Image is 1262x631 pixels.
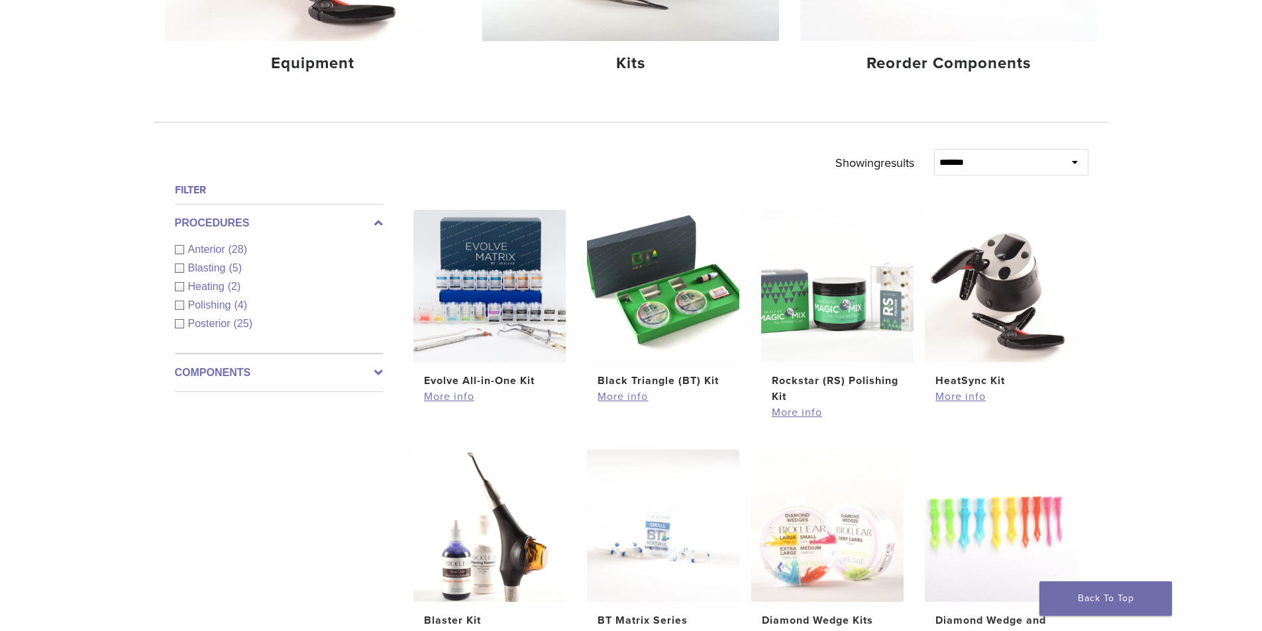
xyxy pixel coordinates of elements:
[228,281,241,292] span: (2)
[925,450,1077,602] img: Diamond Wedge and Long Diamond Wedge
[229,244,247,255] span: (28)
[229,262,242,273] span: (5)
[924,210,1078,389] a: HeatSync KitHeatSync Kit
[772,373,903,405] h2: Rockstar (RS) Polishing Kit
[413,450,566,602] img: Blaster Kit
[188,299,235,311] span: Polishing
[935,373,1067,389] h2: HeatSync Kit
[176,52,451,75] h4: Equipment
[424,612,555,628] h2: Blaster Kit
[413,210,566,362] img: Evolve All-in-One Kit
[424,373,555,389] h2: Evolve All-in-One Kit
[587,450,739,602] img: BT Matrix Series
[751,450,904,602] img: Diamond Wedge Kits
[188,281,228,292] span: Heating
[598,389,729,405] a: More info
[598,373,729,389] h2: Black Triangle (BT) Kit
[493,52,768,75] h4: Kits
[188,244,229,255] span: Anterior
[598,612,729,628] h2: BT Matrix Series
[762,612,893,628] h2: Diamond Wedge Kits
[413,450,567,628] a: Blaster KitBlaster Kit
[175,215,383,231] label: Procedures
[835,149,914,177] p: Showing results
[188,262,229,273] span: Blasting
[586,450,741,628] a: BT Matrix SeriesBT Matrix Series
[424,389,555,405] a: More info
[761,210,914,362] img: Rockstar (RS) Polishing Kit
[751,450,905,628] a: Diamond Wedge KitsDiamond Wedge Kits
[175,182,383,198] h4: Filter
[772,405,903,420] a: More info
[587,210,739,362] img: Black Triangle (BT) Kit
[175,365,383,381] label: Components
[935,389,1067,405] a: More info
[188,318,234,329] span: Posterior
[413,210,567,389] a: Evolve All-in-One KitEvolve All-in-One Kit
[925,210,1077,362] img: HeatSync Kit
[1039,581,1172,616] a: Back To Top
[586,210,741,389] a: Black Triangle (BT) KitBlack Triangle (BT) Kit
[811,52,1086,75] h4: Reorder Components
[761,210,915,405] a: Rockstar (RS) Polishing KitRockstar (RS) Polishing Kit
[234,299,247,311] span: (4)
[234,318,252,329] span: (25)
